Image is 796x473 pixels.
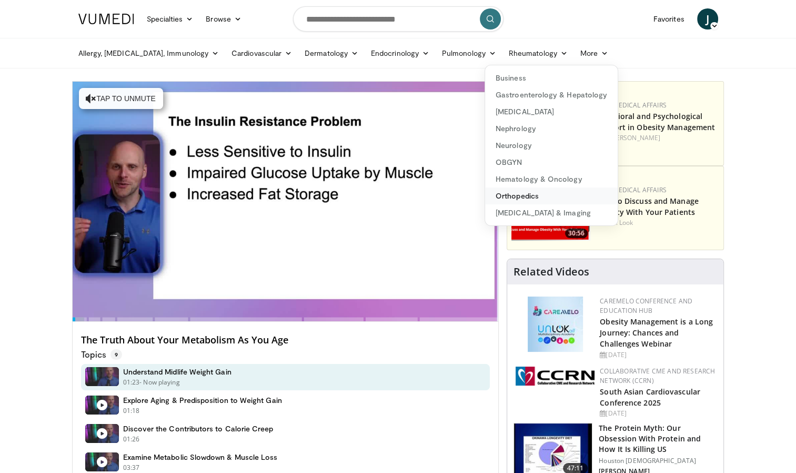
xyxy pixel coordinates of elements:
a: [MEDICAL_DATA] [485,103,618,120]
span: 30:56 [565,229,588,238]
a: Rheumatology [502,43,574,64]
p: Houston [DEMOGRAPHIC_DATA] [599,457,717,465]
a: How to Discuss and Manage Obesity With Your Patients [596,196,699,217]
a: CaReMeLO Conference and Education Hub [600,297,692,315]
div: [DATE] [600,350,715,360]
a: Lilly Medical Affairs [596,185,667,194]
a: Collaborative CME and Research Network (CCRN) [600,367,715,385]
h4: The Truth About Your Metabolism As You Age [81,334,490,346]
a: Gastroenterology & Hepatology [485,86,618,103]
a: Nephrology [485,120,618,137]
a: Obesity Management is a Long Journey: Chances and Challenges Webinar [600,317,713,349]
a: OBGYN [485,154,618,171]
button: Tap to unmute [79,88,163,109]
a: Browse [199,8,248,29]
a: Neurology [485,137,618,154]
div: [DATE] [600,409,715,418]
h4: Discover the Contributors to Calorie Creep [123,424,274,433]
h4: Related Videos [513,265,589,278]
a: Allergy, [MEDICAL_DATA], Immunology [72,43,226,64]
p: 01:18 [123,406,140,416]
video-js: Video Player [73,82,499,322]
p: 03:37 [123,463,140,472]
a: [PERSON_NAME] [610,133,660,142]
img: a04ee3ba-8487-4636-b0fb-5e8d268f3737.png.150x105_q85_autocrop_double_scale_upscale_version-0.2.png [516,367,595,386]
a: Hematology & Oncology [485,171,618,188]
a: Favorites [647,8,691,29]
a: Lilly Medical Affairs [596,101,667,110]
h4: Understand Midlife Weight Gain [123,367,231,377]
span: 9 [110,349,122,360]
a: More [574,43,614,64]
h4: Examine Metabolic Slowdown & Muscle Loss [123,452,278,462]
img: VuMedi Logo [78,14,134,24]
p: - Now playing [139,378,180,387]
a: Endocrinology [365,43,436,64]
a: Pulmonology [436,43,502,64]
a: J [697,8,718,29]
h4: Explore Aging & Predisposition to Weight Gain [123,396,282,405]
a: [MEDICAL_DATA] & Imaging [485,204,618,221]
p: 01:26 [123,435,140,444]
h3: The Protein Myth: Our Obsession With Protein and How It Is Killing US [599,423,717,455]
a: South Asian Cardiovascular Conference 2025 [600,387,700,408]
p: Topics [81,349,122,360]
a: Business [485,70,618,86]
img: 45df64a9-a6de-482c-8a90-ada250f7980c.png.150x105_q85_autocrop_double_scale_upscale_version-0.2.jpg [528,297,583,352]
div: Feat. [596,218,719,228]
a: Orthopedics [485,188,618,204]
a: Cardiovascular [225,43,298,64]
a: Behavioral and Psychological Support in Obesity Management [596,111,715,132]
p: 01:23 [123,378,140,387]
a: Dermatology [298,43,365,64]
a: M. Look [610,218,633,227]
a: Specialties [140,8,200,29]
input: Search topics, interventions [293,6,503,32]
div: Feat. [596,133,719,143]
